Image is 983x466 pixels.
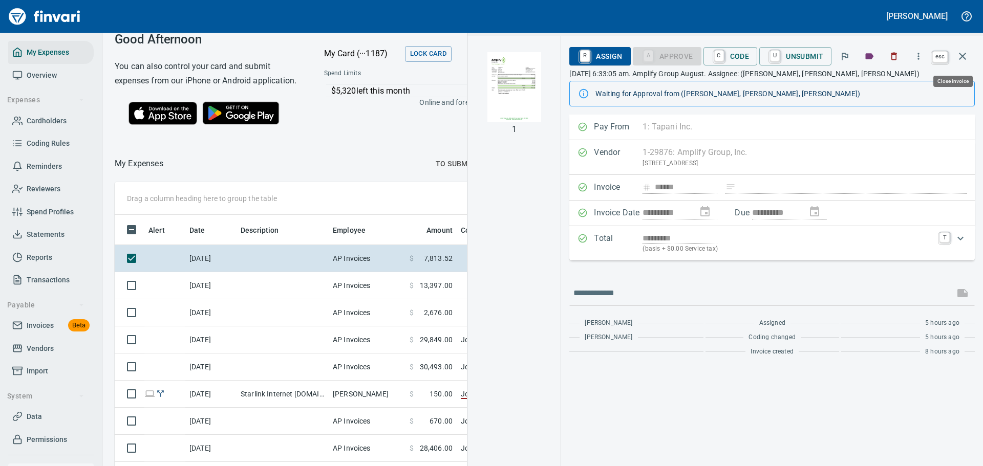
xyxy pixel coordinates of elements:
[751,347,794,357] span: Invoice created
[424,307,453,318] span: 2,676.00
[430,389,453,399] span: 150.00
[759,318,785,328] span: Assigned
[8,132,94,155] a: Coding Rules
[185,381,237,408] td: [DATE]
[27,160,62,173] span: Reminders
[27,251,52,264] span: Reports
[457,353,713,381] td: Job (1)
[8,64,94,87] a: Overview
[569,226,975,260] div: Expand
[68,320,90,331] span: Beta
[185,326,237,353] td: [DATE]
[457,435,713,462] td: Job (1)
[27,115,67,127] span: Cardholders
[479,52,549,122] img: Page 1
[329,326,405,353] td: AP Invoices
[148,224,165,236] span: Alert
[129,102,197,125] img: Download on the App Store
[8,155,94,178] a: Reminders
[714,50,724,61] a: C
[8,314,94,337] a: InvoicesBeta
[197,96,285,130] img: Get it on Google Play
[27,433,67,446] span: Permissions
[569,69,975,79] p: [DATE] 6:33:05 am. Amplify Group August. Assignee: ([PERSON_NAME], [PERSON_NAME], [PERSON_NAME])
[643,244,933,254] p: (basis + $0.00 Service tax)
[27,319,54,332] span: Invoices
[426,224,453,236] span: Amount
[8,41,94,64] a: My Expenses
[585,318,632,328] span: [PERSON_NAME]
[410,443,414,453] span: $
[27,410,42,423] span: Data
[925,318,959,328] span: 5 hours ago
[8,246,94,269] a: Reports
[410,48,446,60] span: Lock Card
[27,69,57,82] span: Overview
[189,224,219,236] span: Date
[324,69,432,79] span: Spend Limits
[884,8,950,24] button: [PERSON_NAME]
[329,408,405,435] td: AP Invoices
[410,335,414,345] span: $
[595,84,966,103] div: Waiting for Approval from ([PERSON_NAME], [PERSON_NAME], [PERSON_NAME])
[237,381,329,408] td: Starlink Internet [DOMAIN_NAME] CA - Pipeline
[185,299,237,326] td: [DATE]
[749,332,795,343] span: Coding changed
[430,416,453,426] span: 670.00
[420,362,453,372] span: 30,493.00
[241,224,292,236] span: Description
[148,224,178,236] span: Alert
[329,381,405,408] td: [PERSON_NAME]
[767,48,823,65] span: Unsubmit
[594,232,643,254] p: Total
[410,389,414,399] span: $
[703,47,758,65] button: CCode
[410,362,414,372] span: $
[329,272,405,299] td: AP Invoices
[144,390,155,397] span: Online transaction
[578,48,622,65] span: Assign
[329,435,405,462] td: AP Invoices
[712,48,750,65] span: Code
[3,91,89,109] button: Expenses
[925,332,959,343] span: 5 hours ago
[115,32,298,47] h3: Good Afternoon
[770,50,780,61] a: U
[3,296,89,315] button: Payable
[185,245,237,272] td: [DATE]
[436,158,475,170] span: To Submit
[8,360,94,383] a: Import
[413,224,453,236] span: Amount
[115,158,163,170] nav: breadcrumb
[8,223,94,246] a: Statements
[27,228,65,241] span: Statements
[420,280,453,291] span: 13,397.00
[185,408,237,435] td: [DATE]
[115,158,163,170] p: My Expenses
[185,272,237,299] td: [DATE]
[155,390,166,397] span: Split transaction
[580,50,590,61] a: R
[410,416,414,426] span: $
[420,335,453,345] span: 29,849.00
[585,332,632,343] span: [PERSON_NAME]
[457,408,713,435] td: Job (1)
[759,47,831,65] button: UUnsubmit
[7,390,84,403] span: System
[424,253,453,263] span: 7,813.52
[27,365,48,378] span: Import
[457,326,713,353] td: Job (1)
[6,4,83,29] img: Finvari
[27,137,70,150] span: Coding Rules
[405,46,452,62] button: Lock Card
[316,97,506,107] p: Online and foreign allowed
[410,280,414,291] span: $
[185,353,237,381] td: [DATE]
[886,11,948,21] h5: [PERSON_NAME]
[329,245,405,272] td: AP Invoices
[569,47,630,65] button: RAssign
[27,183,60,195] span: Reviewers
[329,299,405,326] td: AP Invoices
[189,224,205,236] span: Date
